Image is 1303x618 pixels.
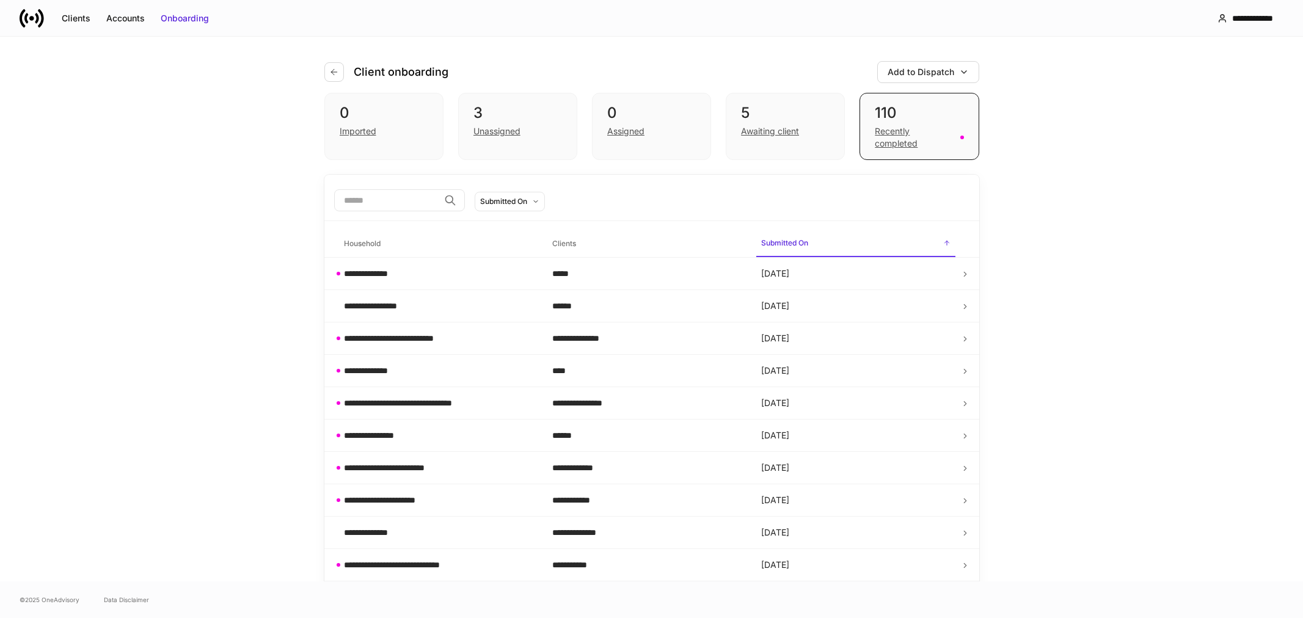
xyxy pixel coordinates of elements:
span: Clients [547,231,746,256]
div: 110 [875,103,963,123]
button: Submitted On [475,192,545,211]
td: [DATE] [751,387,960,420]
div: 0Assigned [592,93,711,160]
div: 3 [473,103,562,123]
button: Onboarding [153,9,217,28]
td: [DATE] [751,355,960,387]
div: 0Imported [324,93,443,160]
a: Data Disclaimer [104,595,149,605]
span: Submitted On [756,231,955,257]
span: Household [339,231,538,256]
span: © 2025 OneAdvisory [20,595,79,605]
button: Accounts [98,9,153,28]
div: Assigned [607,125,644,137]
td: [DATE] [751,452,960,484]
div: Awaiting client [741,125,799,137]
td: [DATE] [751,517,960,549]
div: Add to Dispatch [888,66,954,78]
div: 5Awaiting client [726,93,845,160]
button: Clients [54,9,98,28]
td: [DATE] [751,322,960,355]
div: Onboarding [161,12,209,24]
div: Unassigned [473,125,520,137]
button: Add to Dispatch [877,61,979,83]
h4: Client onboarding [354,65,448,79]
td: [DATE] [751,258,960,290]
td: [DATE] [751,549,960,581]
div: 0 [340,103,428,123]
td: [DATE] [751,290,960,322]
td: [DATE] [751,581,960,614]
div: 0 [607,103,696,123]
div: 110Recently completed [860,93,979,160]
div: Imported [340,125,376,137]
td: [DATE] [751,420,960,452]
div: Submitted On [480,195,527,207]
div: Recently completed [875,125,952,150]
h6: Clients [552,238,576,249]
div: 5 [741,103,830,123]
h6: Household [344,238,381,249]
h6: Submitted On [761,237,808,249]
div: Clients [62,12,90,24]
div: 3Unassigned [458,93,577,160]
td: [DATE] [751,484,960,517]
div: Accounts [106,12,145,24]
